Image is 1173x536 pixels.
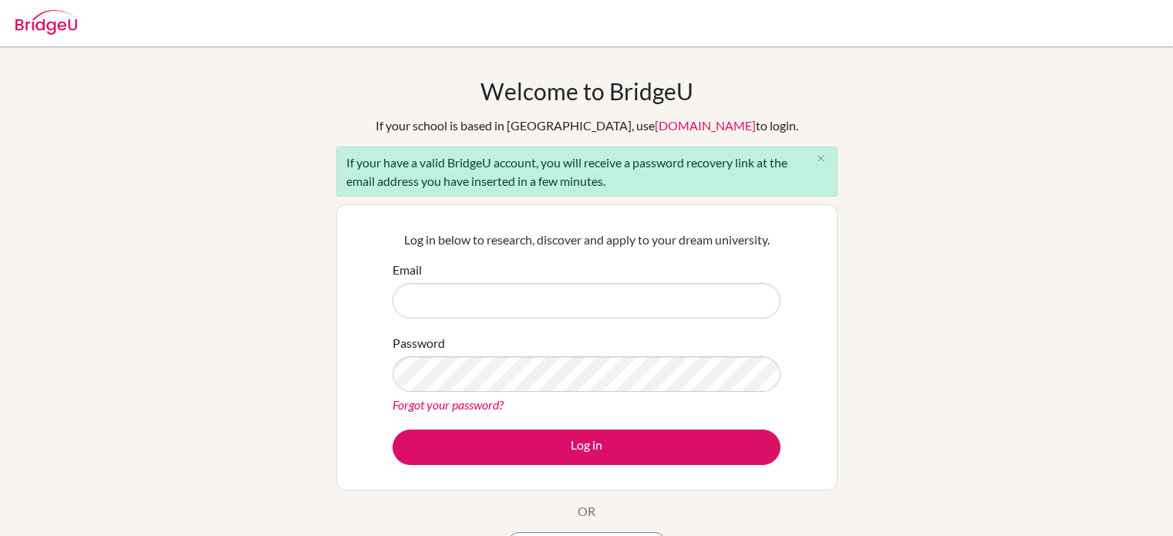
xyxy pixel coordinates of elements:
p: OR [578,502,595,521]
button: Log in [393,430,780,465]
img: Bridge-U [15,10,77,35]
h1: Welcome to BridgeU [480,77,693,105]
a: [DOMAIN_NAME] [655,118,756,133]
label: Email [393,261,422,279]
label: Password [393,334,445,352]
a: Forgot your password? [393,397,504,412]
div: If your have a valid BridgeU account, you will receive a password recovery link at the email addr... [336,147,838,197]
div: If your school is based in [GEOGRAPHIC_DATA], use to login. [376,116,798,135]
p: Log in below to research, discover and apply to your dream university. [393,231,780,249]
i: close [815,153,827,164]
button: Close [806,147,837,170]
